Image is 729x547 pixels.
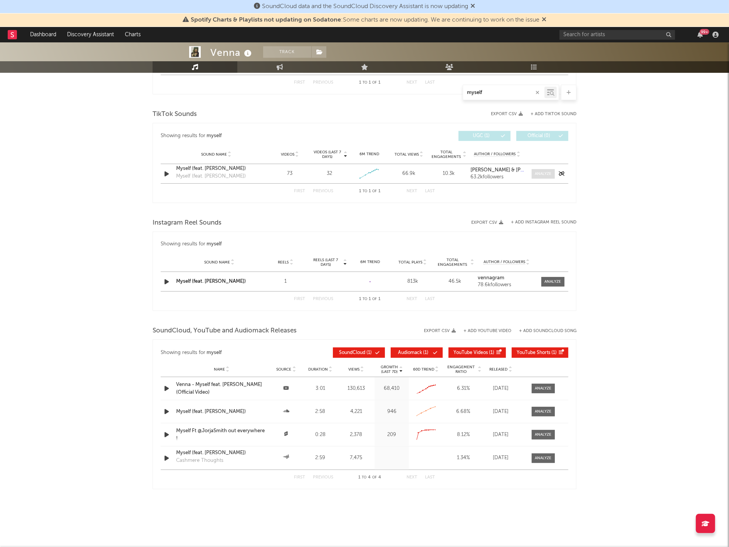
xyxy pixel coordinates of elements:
div: 66.9k [391,170,427,178]
button: + Add SoundCloud Song [511,329,576,333]
button: YouTube Videos(1) [448,347,506,358]
button: + Add TikTok Sound [523,112,576,116]
button: Previous [313,297,333,301]
button: Previous [313,475,333,480]
div: 0:28 [305,431,336,439]
div: Cashmere Thoughts [176,457,223,465]
span: ( 1 ) [338,351,373,355]
button: + Add SoundCloud Song [519,329,576,333]
input: Search for artists [559,30,675,40]
div: Myself (feat. [PERSON_NAME]) [176,449,267,457]
div: 6.31 % [445,385,482,393]
span: of [373,81,377,84]
div: Showing results for [161,240,568,249]
a: vennagram [478,275,536,281]
div: 1 1 1 [349,187,391,196]
div: Venna [210,46,254,59]
span: to [363,190,368,193]
span: to [363,81,368,84]
span: Reels (last 7 days) [309,258,343,267]
button: Next [406,81,417,85]
div: [DATE] [485,454,516,462]
div: 209 [376,431,407,439]
span: UGC ( 1 ) [464,134,499,138]
span: YouTube Videos [454,351,488,355]
a: Myself (feat. [PERSON_NAME]) [176,165,257,173]
button: YouTube Shorts(1) [512,347,568,358]
button: Last [425,189,435,193]
div: 8.12 % [445,431,482,439]
span: of [373,476,377,479]
div: + Add YouTube Video [456,329,511,333]
a: Charts [119,27,146,42]
a: Discovery Assistant [62,27,119,42]
a: Myself Ft @JorjaSmith out everywhere ! [176,427,267,442]
span: Official ( 0 ) [521,134,557,138]
span: SoundCloud [339,351,366,355]
a: Venna - Myself feat. [PERSON_NAME] (Official Video) [176,381,267,396]
div: 1 1 1 [349,295,391,304]
div: 6M Trend [351,259,390,265]
div: 1 4 4 [349,473,391,482]
span: Engagement Ratio [445,365,477,374]
span: Name [214,367,225,372]
span: Dismiss [470,3,475,10]
div: 4,221 [339,408,373,416]
div: 32 [327,170,332,178]
span: Reels [278,260,289,265]
span: Dismiss [542,17,546,23]
div: 3:01 [305,385,336,393]
div: 73 [272,170,308,178]
a: [PERSON_NAME] & [PERSON_NAME] [470,168,524,173]
a: Dashboard [25,27,62,42]
span: Duration [308,367,328,372]
p: (Last 7d) [381,369,398,374]
button: First [294,475,305,480]
div: 99 + [700,29,709,35]
button: Official(0) [516,131,568,141]
span: Total Engagements [431,150,462,159]
button: Last [425,297,435,301]
div: 1 [266,278,305,285]
span: 60D Trend [413,367,434,372]
div: 68,410 [376,385,407,393]
div: [DATE] [485,408,516,416]
button: Last [425,475,435,480]
button: Last [425,81,435,85]
div: 6M Trend [351,151,387,157]
span: to [363,297,368,301]
span: ( 1 ) [454,351,494,355]
div: 2,378 [339,431,373,439]
button: First [294,189,305,193]
div: + Add Instagram Reel Sound [503,220,576,225]
button: SoundCloud(1) [333,347,385,358]
a: Myself (feat. [PERSON_NAME]) [176,408,267,416]
div: Showing results for [161,347,333,358]
button: 99+ [697,32,703,38]
div: 63.2k followers [470,175,524,180]
div: 130,613 [339,385,373,393]
span: Spotify Charts & Playlists not updating on Sodatone [191,17,341,23]
span: of [373,190,377,193]
div: 7,475 [339,454,373,462]
button: Track [263,46,311,58]
span: SoundCloud, YouTube and Audiomack Releases [153,326,297,336]
div: 2:58 [305,408,336,416]
strong: [PERSON_NAME] & [PERSON_NAME] [470,168,556,173]
div: myself [207,348,222,357]
div: 6.68 % [445,408,482,416]
span: YouTube Shorts [517,351,550,355]
button: Previous [313,189,333,193]
button: Export CSV [471,220,503,225]
div: 1.34 % [445,454,482,462]
span: SoundCloud data and the SoundCloud Discovery Assistant is now updating [262,3,468,10]
div: 2:59 [305,454,336,462]
span: Source [276,367,291,372]
p: Growth [381,365,398,369]
span: Views [348,367,359,372]
div: myself [207,131,222,141]
button: Previous [313,81,333,85]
